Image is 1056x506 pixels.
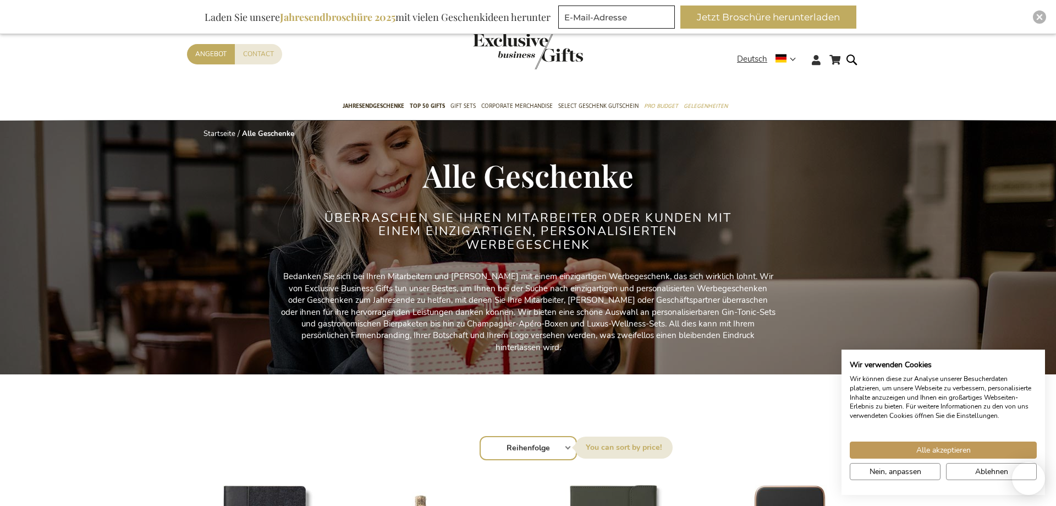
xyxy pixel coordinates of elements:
[680,6,856,29] button: Jetzt Broschüre herunterladen
[473,33,583,69] img: Exclusive Business gifts logo
[737,53,803,66] div: Deutsch
[850,463,941,480] button: cookie Einstellungen anpassen
[644,100,678,112] span: Pro Budget
[200,6,555,29] div: Laden Sie unsere mit vielen Geschenkideen herunter
[343,100,404,112] span: Jahresendgeschenke
[473,33,528,69] a: store logo
[1033,10,1046,24] div: Close
[684,100,728,112] span: Gelegenheiten
[481,100,553,112] span: Corporate Merchandise
[235,44,282,64] a: Contact
[322,211,734,252] h2: ÜBERRASCHEN SIE IHREN MITARBEITER ODER KUNDEN MIT EINEM EINZIGARTIGEN, PERSONALISIERTEN WERBEGESC...
[410,100,445,112] span: TOP 50 Gifts
[423,155,634,195] span: Alle Geschenke
[1012,462,1045,495] iframe: belco-activator-frame
[187,44,235,64] a: Angebot
[916,444,971,456] span: Alle akzeptieren
[280,271,776,353] p: Bedanken Sie sich bei Ihren Mitarbeitern und [PERSON_NAME] mit einem einzigartigen Werbegeschenk,...
[870,466,921,477] span: Nein, anpassen
[737,53,767,66] span: Deutsch
[204,129,235,139] a: Startseite
[280,10,395,24] b: Jahresendbroschüre 2025
[850,360,1037,370] h2: Wir verwenden Cookies
[975,466,1008,477] span: Ablehnen
[558,100,639,112] span: Select Geschenk Gutschein
[850,374,1037,421] p: Wir können diese zur Analyse unserer Besucherdaten platzieren, um unsere Webseite zu verbessern, ...
[1036,14,1043,20] img: Close
[450,100,476,112] span: Gift Sets
[946,463,1037,480] button: Alle verweigern cookies
[850,442,1037,459] button: Akzeptieren Sie alle cookies
[242,129,294,139] strong: Alle Geschenke
[558,6,675,29] input: E-Mail-Adresse
[558,6,678,32] form: marketing offers and promotions
[575,437,673,459] label: Sortieren nach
